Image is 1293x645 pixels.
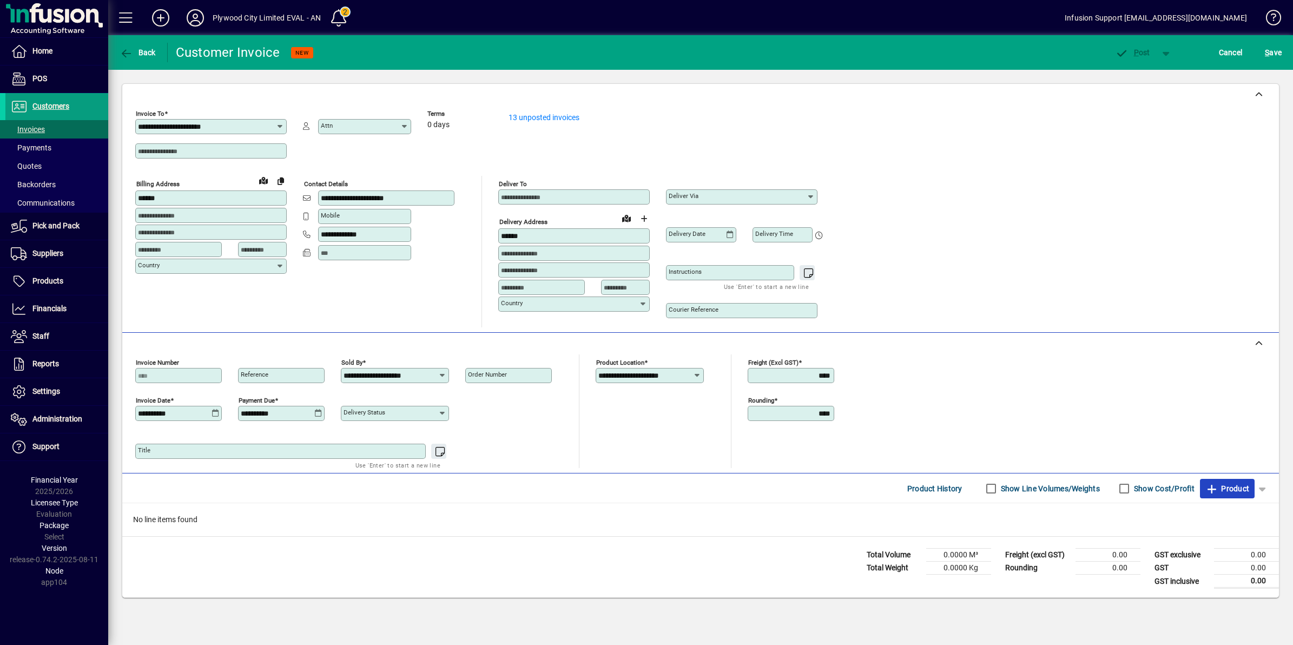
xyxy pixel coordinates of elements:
mat-label: Rounding [748,397,774,404]
button: Product History [903,479,967,498]
td: Freight (excl GST) [1000,549,1076,562]
span: S [1265,48,1269,57]
button: Profile [178,8,213,28]
span: Reports [32,359,59,368]
mat-label: Invoice To [136,110,164,117]
td: 0.00 [1076,549,1140,562]
span: Payments [11,143,51,152]
label: Show Line Volumes/Weights [999,483,1100,494]
div: No line items found [122,503,1279,536]
span: P [1134,48,1139,57]
button: Add [143,8,178,28]
span: Financial Year [31,476,78,484]
span: Communications [11,199,75,207]
a: 13 unposted invoices [509,113,579,122]
button: Back [117,43,159,62]
span: Cancel [1219,44,1243,61]
span: ost [1115,48,1150,57]
mat-label: Courier Reference [669,306,718,313]
span: Product History [907,480,962,497]
span: 0 days [427,121,450,129]
span: Terms [427,110,492,117]
a: Invoices [5,120,108,139]
a: View on map [255,172,272,189]
td: 0.00 [1214,549,1279,562]
mat-label: Country [138,261,160,269]
span: Licensee Type [31,498,78,507]
td: Total Weight [861,562,926,575]
span: Invoices [11,125,45,134]
button: Product [1200,479,1255,498]
button: Copy to Delivery address [272,172,289,189]
span: Package [39,521,69,530]
button: Choose address [635,210,652,227]
mat-label: Order number [468,371,507,378]
td: GST exclusive [1149,549,1214,562]
mat-label: Country [501,299,523,307]
a: Backorders [5,175,108,194]
span: Customers [32,102,69,110]
div: Customer Invoice [176,44,280,61]
span: Version [42,544,67,552]
td: 0.0000 Kg [926,562,991,575]
span: Settings [32,387,60,396]
mat-label: Reference [241,371,268,378]
td: GST [1149,562,1214,575]
div: Plywood City Limited EVAL - AN [213,9,321,27]
mat-label: Title [138,446,150,454]
span: Product [1205,480,1249,497]
label: Show Cost/Profit [1132,483,1195,494]
td: Total Volume [861,549,926,562]
span: Support [32,442,60,451]
mat-label: Invoice date [136,397,170,404]
span: Backorders [11,180,56,189]
mat-label: Delivery status [344,409,385,416]
span: NEW [295,49,309,56]
mat-label: Invoice number [136,359,179,366]
td: Rounding [1000,562,1076,575]
span: ave [1265,44,1282,61]
mat-label: Instructions [669,268,702,275]
td: 0.0000 M³ [926,549,991,562]
mat-label: Deliver via [669,192,698,200]
span: Back [120,48,156,57]
button: Save [1262,43,1284,62]
a: Payments [5,139,108,157]
td: 0.00 [1076,562,1140,575]
mat-hint: Use 'Enter' to start a new line [724,280,809,293]
a: POS [5,65,108,93]
a: Knowledge Base [1258,2,1279,37]
a: Settings [5,378,108,405]
a: Reports [5,351,108,378]
button: Post [1110,43,1156,62]
td: GST inclusive [1149,575,1214,588]
a: Quotes [5,157,108,175]
span: Financials [32,304,67,313]
span: Administration [32,414,82,423]
td: 0.00 [1214,575,1279,588]
mat-label: Attn [321,122,333,129]
a: Administration [5,406,108,433]
span: Node [45,567,63,575]
mat-hint: Use 'Enter' to start a new line [355,459,440,471]
mat-label: Delivery date [669,230,705,238]
a: View on map [618,209,635,227]
span: Suppliers [32,249,63,258]
span: Products [32,277,63,285]
mat-label: Product location [596,359,644,366]
mat-label: Freight (excl GST) [748,359,799,366]
mat-label: Delivery time [755,230,793,238]
span: Quotes [11,162,42,170]
mat-label: Sold by [341,359,362,366]
span: Staff [32,332,49,340]
a: Communications [5,194,108,212]
span: POS [32,74,47,83]
a: Products [5,268,108,295]
mat-label: Deliver To [499,180,527,188]
a: Suppliers [5,240,108,267]
a: Financials [5,295,108,322]
a: Support [5,433,108,460]
span: Home [32,47,52,55]
a: Home [5,38,108,65]
a: Pick and Pack [5,213,108,240]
